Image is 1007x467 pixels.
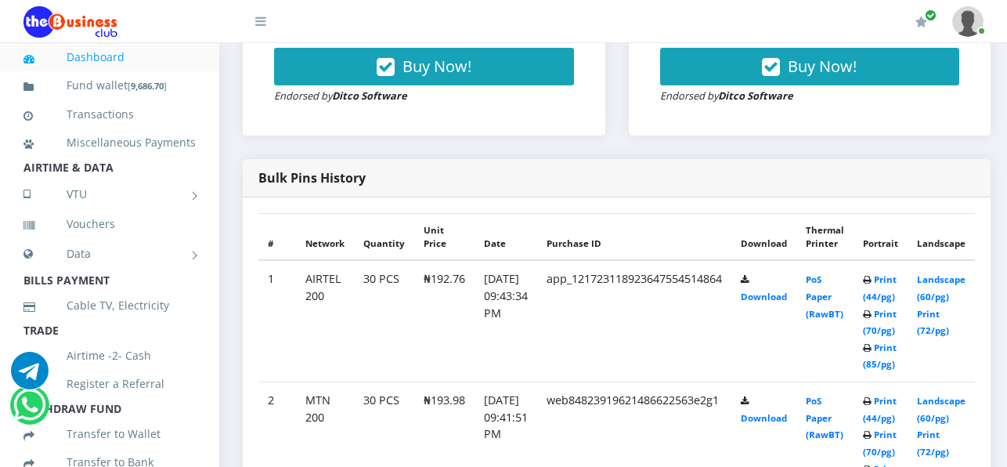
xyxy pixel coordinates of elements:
[863,395,897,424] a: Print (44/pg)
[354,213,414,260] th: Quantity
[796,213,854,260] th: Thermal Printer
[354,260,414,382] td: 30 PCS
[475,213,537,260] th: Date
[917,273,965,302] a: Landscape (60/pg)
[915,16,927,28] i: Renew/Upgrade Subscription
[925,9,937,21] span: Renew/Upgrade Subscription
[296,260,354,382] td: AIRTEL 200
[296,213,354,260] th: Network
[414,260,475,382] td: ₦192.76
[537,213,731,260] th: Purchase ID
[128,80,167,92] small: [ ]
[660,89,793,103] small: Endorsed by
[917,429,949,458] a: Print (72/pg)
[23,6,117,38] img: Logo
[917,395,965,424] a: Landscape (60/pg)
[23,366,196,402] a: Register a Referral
[13,398,45,424] a: Chat for support
[23,234,196,273] a: Data
[741,412,787,424] a: Download
[806,273,843,319] a: PoS Paper (RawBT)
[908,213,975,260] th: Landscape
[11,364,49,389] a: Chat for support
[718,89,793,103] strong: Ditco Software
[274,48,574,85] button: Buy Now!
[863,342,897,371] a: Print (85/pg)
[414,213,475,260] th: Unit Price
[854,213,908,260] th: Portrait
[258,213,296,260] th: #
[863,429,897,458] a: Print (70/pg)
[23,206,196,242] a: Vouchers
[660,48,960,85] button: Buy Now!
[258,260,296,382] td: 1
[23,338,196,374] a: Airtime -2- Cash
[731,213,796,260] th: Download
[806,395,843,440] a: PoS Paper (RawBT)
[23,175,196,214] a: VTU
[23,125,196,161] a: Miscellaneous Payments
[274,89,407,103] small: Endorsed by
[23,416,196,452] a: Transfer to Wallet
[788,56,857,77] span: Buy Now!
[23,96,196,132] a: Transactions
[131,80,164,92] b: 9,686.70
[863,308,897,337] a: Print (70/pg)
[917,308,949,337] a: Print (72/pg)
[23,39,196,75] a: Dashboard
[402,56,471,77] span: Buy Now!
[537,260,731,382] td: app_121723118923647554514864
[258,169,366,186] strong: Bulk Pins History
[741,291,787,302] a: Download
[332,89,407,103] strong: Ditco Software
[23,288,196,324] a: Cable TV, Electricity
[475,260,537,382] td: [DATE] 09:43:34 PM
[23,67,196,104] a: Fund wallet[9,686.70]
[863,273,897,302] a: Print (44/pg)
[952,6,984,37] img: User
